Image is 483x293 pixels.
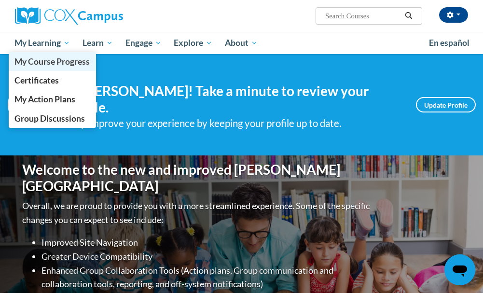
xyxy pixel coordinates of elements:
button: Account Settings [439,7,468,23]
a: Group Discussions [9,109,97,128]
span: Learn [83,37,113,49]
a: My Learning [9,32,77,54]
li: Enhanced Group Collaboration Tools (Action plans, Group communication and collaboration tools, re... [41,264,372,292]
a: My Action Plans [9,90,97,109]
button: Search [401,10,416,22]
a: En español [423,33,476,53]
div: Help improve your experience by keeping your profile up to date. [66,115,401,131]
iframe: Button to launch messaging window [444,254,475,285]
a: Certificates [9,71,97,90]
img: Profile Image [8,83,51,126]
h1: Welcome to the new and improved [PERSON_NAME][GEOGRAPHIC_DATA] [22,162,372,194]
p: Overall, we are proud to provide you with a more streamlined experience. Some of the specific cha... [22,199,372,227]
span: About [225,37,258,49]
a: Engage [119,32,168,54]
a: Learn [76,32,119,54]
span: Group Discussions [14,113,85,124]
img: Cox Campus [15,7,123,25]
span: Engage [125,37,162,49]
span: En español [429,38,469,48]
li: Greater Device Compatibility [41,250,372,264]
li: Improved Site Navigation [41,236,372,250]
a: My Course Progress [9,52,97,71]
a: Update Profile [416,97,476,112]
h4: Hi [PERSON_NAME]! Take a minute to review your profile. [66,83,401,115]
span: My Course Progress [14,56,90,67]
span: My Learning [14,37,70,49]
a: About [219,32,264,54]
input: Search Courses [324,10,401,22]
span: Explore [174,37,212,49]
div: Main menu [8,32,476,54]
span: My Action Plans [14,94,75,104]
span: Certificates [14,75,59,85]
a: Explore [167,32,219,54]
a: Cox Campus [15,7,156,25]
